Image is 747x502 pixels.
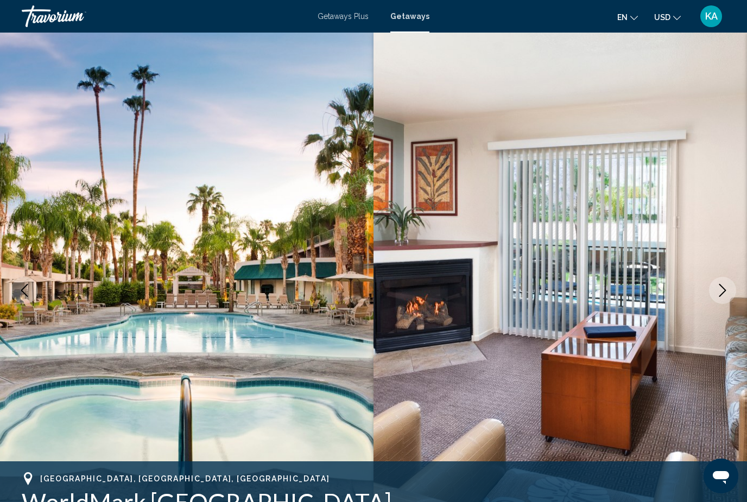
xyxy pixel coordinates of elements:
[617,13,628,22] span: en
[705,11,718,22] span: KA
[697,5,725,28] button: User Menu
[318,12,369,21] a: Getaways Plus
[22,5,307,27] a: Travorium
[11,277,38,304] button: Previous image
[654,13,670,22] span: USD
[654,9,681,25] button: Change currency
[704,459,738,493] iframe: Кнопка запуска окна обмена сообщениями
[390,12,429,21] a: Getaways
[40,474,330,483] span: [GEOGRAPHIC_DATA], [GEOGRAPHIC_DATA], [GEOGRAPHIC_DATA]
[709,277,736,304] button: Next image
[617,9,638,25] button: Change language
